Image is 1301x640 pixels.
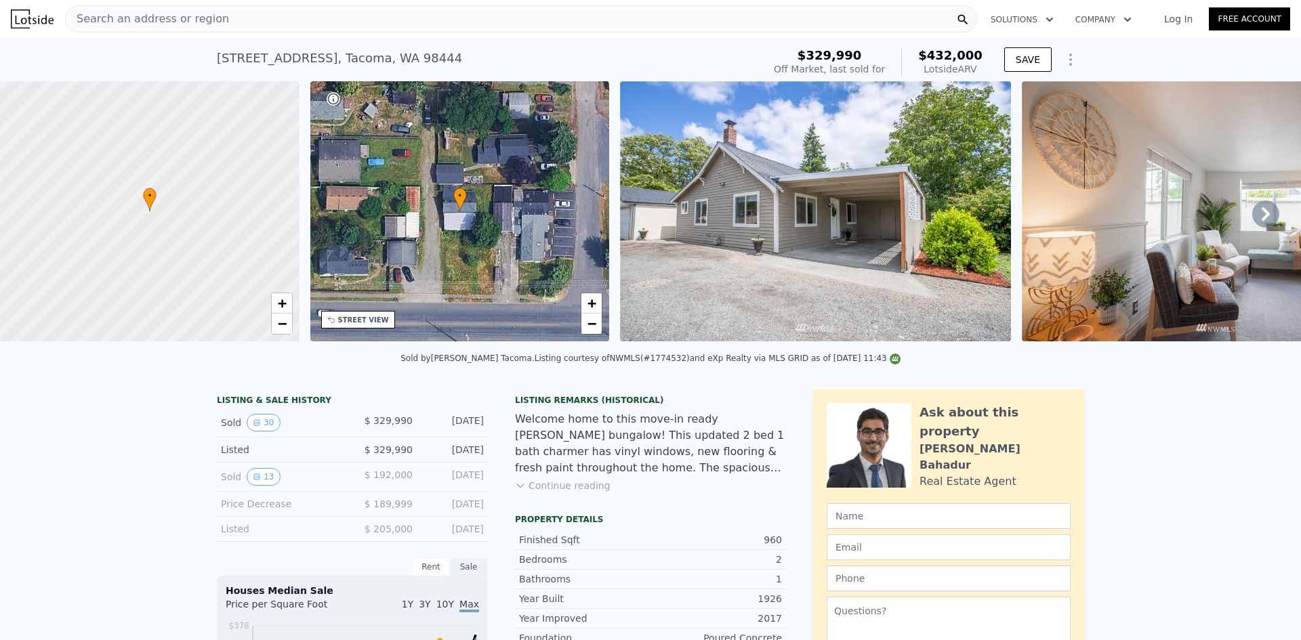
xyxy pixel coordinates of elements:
[226,597,352,619] div: Price per Square Foot
[918,62,983,76] div: Lotside ARV
[247,468,280,486] button: View historical data
[650,553,782,566] div: 2
[827,566,1071,591] input: Phone
[277,315,286,332] span: −
[365,415,413,426] span: $ 329,990
[221,414,342,431] div: Sold
[1209,7,1290,30] a: Free Account
[587,315,596,332] span: −
[453,190,467,202] span: •
[11,9,54,28] img: Lotside
[400,354,534,363] div: Sold by [PERSON_NAME] Tacoma .
[365,444,413,455] span: $ 329,990
[459,599,479,612] span: Max
[143,188,157,211] div: •
[515,395,786,406] div: Listing Remarks (Historical)
[453,188,467,211] div: •
[581,293,602,314] a: Zoom in
[519,572,650,586] div: Bathrooms
[226,584,479,597] div: Houses Median Sale
[1004,47,1052,72] button: SAVE
[1148,12,1209,26] a: Log In
[774,62,885,76] div: Off Market, last sold for
[519,592,650,605] div: Year Built
[217,49,462,68] div: [STREET_ADDRESS] , Tacoma , WA 98444
[798,48,862,62] span: $329,990
[221,468,342,486] div: Sold
[338,315,389,325] div: STREET VIEW
[650,572,782,586] div: 1
[650,533,782,547] div: 960
[228,621,249,631] tspan: $378
[515,411,786,476] div: Welcome home to this move-in ready [PERSON_NAME] bungalow! This updated 2 bed 1 bath charmer has ...
[650,612,782,625] div: 2017
[272,293,292,314] a: Zoom in
[920,441,1071,473] div: [PERSON_NAME] Bahadur
[519,533,650,547] div: Finished Sqft
[620,81,1011,341] img: Sale: 123576237 Parcel: 101159053
[221,522,342,536] div: Listed
[424,468,484,486] div: [DATE]
[277,295,286,312] span: +
[450,558,488,576] div: Sale
[918,48,983,62] span: $432,000
[221,497,342,511] div: Price Decrease
[247,414,280,431] button: View historical data
[587,295,596,312] span: +
[424,443,484,456] div: [DATE]
[1057,46,1084,73] button: Show Options
[515,479,611,492] button: Continue reading
[890,354,901,364] img: NWMLS Logo
[217,395,488,408] div: LISTING & SALE HISTORY
[402,599,413,610] span: 1Y
[519,553,650,566] div: Bedrooms
[1065,7,1142,32] button: Company
[143,190,157,202] span: •
[515,514,786,525] div: Property details
[827,503,1071,529] input: Name
[920,403,1071,441] div: Ask about this property
[581,314,602,334] a: Zoom out
[412,558,450,576] div: Rent
[221,443,342,456] div: Listed
[920,473,1016,490] div: Real Estate Agent
[365,498,413,509] span: $ 189,999
[419,599,430,610] span: 3Y
[519,612,650,625] div: Year Improved
[272,314,292,334] a: Zoom out
[365,524,413,534] span: $ 205,000
[365,469,413,480] span: $ 192,000
[650,592,782,605] div: 1926
[424,522,484,536] div: [DATE]
[424,497,484,511] div: [DATE]
[535,354,901,363] div: Listing courtesy of NWMLS (#1774532) and eXp Realty via MLS GRID as of [DATE] 11:43
[66,11,229,27] span: Search an address or region
[436,599,454,610] span: 10Y
[827,534,1071,560] input: Email
[980,7,1065,32] button: Solutions
[424,414,484,431] div: [DATE]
